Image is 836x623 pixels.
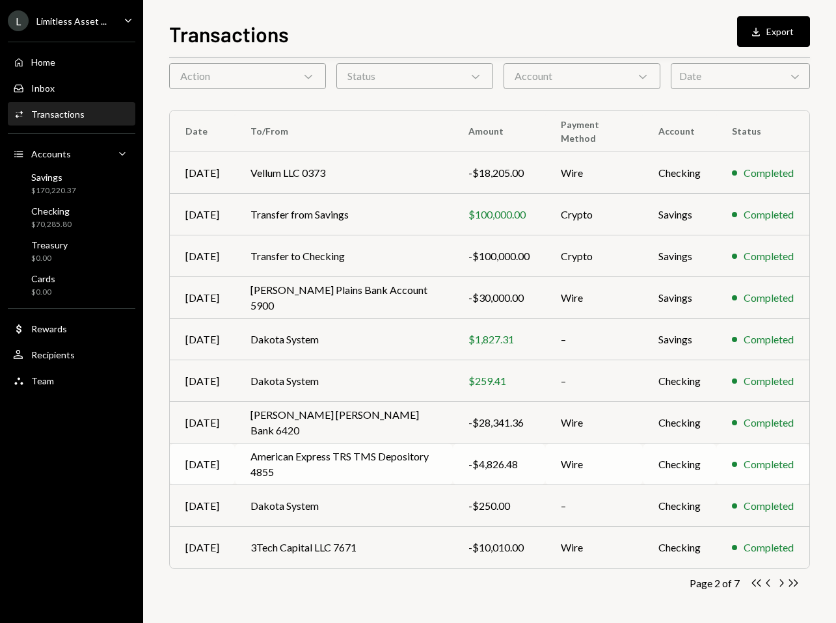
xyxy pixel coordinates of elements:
td: Vellum LLC 0373 [235,152,453,194]
div: Completed [744,540,794,555]
a: Treasury$0.00 [8,235,135,267]
td: Wire [545,444,643,485]
div: Accounts [31,148,71,159]
div: Inbox [31,83,55,94]
td: Savings [643,277,716,319]
div: [DATE] [185,290,219,306]
a: Cards$0.00 [8,269,135,300]
div: Date [671,63,810,89]
div: Action [169,63,326,89]
a: Checking$70,285.80 [8,202,135,233]
div: -$10,010.00 [468,540,530,555]
div: Page 2 of 7 [690,577,740,589]
div: Completed [744,498,794,514]
th: Status [716,111,809,152]
td: Wire [545,277,643,319]
div: Completed [744,207,794,222]
td: Transfer from Savings [235,194,453,235]
div: Completed [744,332,794,347]
td: Checking [643,152,716,194]
td: Checking [643,527,716,568]
td: – [545,319,643,360]
td: Savings [643,194,716,235]
td: American Express TRS TMS Depository 4855 [235,444,453,485]
a: Recipients [8,343,135,366]
div: Transactions [31,109,85,120]
td: [PERSON_NAME] Plains Bank Account 5900 [235,277,453,319]
div: Account [504,63,660,89]
div: [DATE] [185,332,219,347]
div: -$28,341.36 [468,415,530,431]
td: [PERSON_NAME] [PERSON_NAME] Bank 6420 [235,402,453,444]
div: Completed [744,457,794,472]
td: – [545,360,643,402]
div: [DATE] [185,457,219,472]
th: To/From [235,111,453,152]
div: -$100,000.00 [468,248,530,264]
div: Completed [744,248,794,264]
a: Savings$170,220.37 [8,168,135,199]
td: Savings [643,319,716,360]
td: 3Tech Capital LLC 7671 [235,527,453,568]
td: Crypto [545,194,643,235]
div: -$4,826.48 [468,457,530,472]
div: $0.00 [31,287,55,298]
a: Home [8,50,135,73]
div: $1,827.31 [468,332,530,347]
div: Rewards [31,323,67,334]
a: Rewards [8,317,135,340]
div: $259.41 [468,373,530,389]
th: Account [643,111,716,152]
div: [DATE] [185,207,219,222]
div: Completed [744,373,794,389]
th: Amount [453,111,545,152]
div: Limitless Asset ... [36,16,107,27]
td: Dakota System [235,319,453,360]
div: Treasury [31,239,68,250]
div: [DATE] [185,540,219,555]
a: Inbox [8,76,135,99]
td: Transfer to Checking [235,235,453,277]
a: Transactions [8,102,135,126]
div: $100,000.00 [468,207,530,222]
div: Recipients [31,349,75,360]
td: Savings [643,235,716,277]
td: Wire [545,527,643,568]
div: [DATE] [185,415,219,431]
div: Completed [744,290,794,306]
td: Wire [545,152,643,194]
a: Accounts [8,142,135,165]
td: Crypto [545,235,643,277]
td: Wire [545,402,643,444]
div: Completed [744,415,794,431]
div: $70,285.80 [31,219,72,230]
td: Checking [643,444,716,485]
td: Dakota System [235,485,453,527]
div: Completed [744,165,794,181]
a: Team [8,369,135,392]
th: Date [170,111,235,152]
td: Dakota System [235,360,453,402]
div: Cards [31,273,55,284]
td: Checking [643,402,716,444]
button: Export [737,16,810,47]
div: Status [336,63,493,89]
div: [DATE] [185,165,219,181]
div: Savings [31,172,76,183]
div: $0.00 [31,253,68,264]
div: -$250.00 [468,498,530,514]
div: Checking [31,205,72,217]
div: -$18,205.00 [468,165,530,181]
div: Home [31,57,55,68]
div: [DATE] [185,248,219,264]
div: [DATE] [185,498,219,514]
td: – [545,485,643,527]
div: Team [31,375,54,386]
td: Checking [643,360,716,402]
td: Checking [643,485,716,527]
h1: Transactions [169,21,289,47]
div: L [8,10,29,31]
div: -$30,000.00 [468,290,530,306]
div: $170,220.37 [31,185,76,196]
div: [DATE] [185,373,219,389]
